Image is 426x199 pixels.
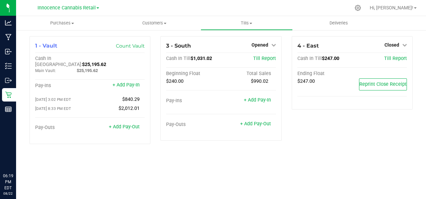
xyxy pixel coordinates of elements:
[201,20,292,26] span: Tills
[35,125,90,131] div: Pay-Outs
[321,20,357,26] span: Deliveries
[384,56,407,61] a: Till Report
[322,56,339,61] span: $247.00
[201,16,293,30] a: Tills
[354,5,362,11] div: Manage settings
[77,68,98,73] span: $25,195.62
[359,78,407,90] button: Reprint Close Receipt
[297,78,315,84] span: $247.00
[244,97,271,103] a: + Add Pay-In
[293,16,385,30] a: Deliveries
[252,42,268,48] span: Opened
[109,124,140,130] a: + Add Pay-Out
[5,34,12,41] inline-svg: Manufacturing
[166,71,221,77] div: Beginning Float
[7,145,27,165] iframe: Resource center
[370,5,413,10] span: Hi, [PERSON_NAME]!
[82,62,106,67] span: $25,195.62
[221,71,276,77] div: Total Sales
[35,43,57,49] span: 1 - Vault
[16,20,108,26] span: Purchases
[35,83,90,89] div: Pay-Ins
[35,97,71,102] span: [DATE] 3:02 PM EDT
[119,106,140,111] span: $2,012.01
[191,56,212,61] span: $1,031.02
[3,191,13,196] p: 08/22
[253,56,276,61] a: Till Report
[5,63,12,69] inline-svg: Inventory
[113,82,140,88] a: + Add Pay-In
[5,48,12,55] inline-svg: Inbound
[5,19,12,26] inline-svg: Analytics
[166,98,221,104] div: Pay-Ins
[3,173,13,191] p: 06:19 PM EDT
[35,106,71,111] span: [DATE] 8:33 PM EDT
[166,78,184,84] span: $240.00
[240,121,271,127] a: + Add Pay-Out
[5,91,12,98] inline-svg: Retail
[166,43,191,49] span: 3 - South
[166,56,191,61] span: Cash In Till
[16,16,108,30] a: Purchases
[108,16,200,30] a: Customers
[297,56,322,61] span: Cash In Till
[359,81,407,87] span: Reprint Close Receipt
[297,71,352,77] div: Ending Float
[35,68,56,73] span: Main Vault:
[297,43,319,49] span: 4 - East
[5,106,12,113] inline-svg: Reports
[38,5,96,11] span: Innocence Cannabis Retail
[384,42,399,48] span: Closed
[116,43,145,49] a: Count Vault
[35,56,82,67] span: Cash In [GEOGRAPHIC_DATA]:
[122,96,140,102] span: $840.29
[5,77,12,84] inline-svg: Outbound
[166,122,221,128] div: Pay-Outs
[109,20,200,26] span: Customers
[251,78,268,84] span: $990.02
